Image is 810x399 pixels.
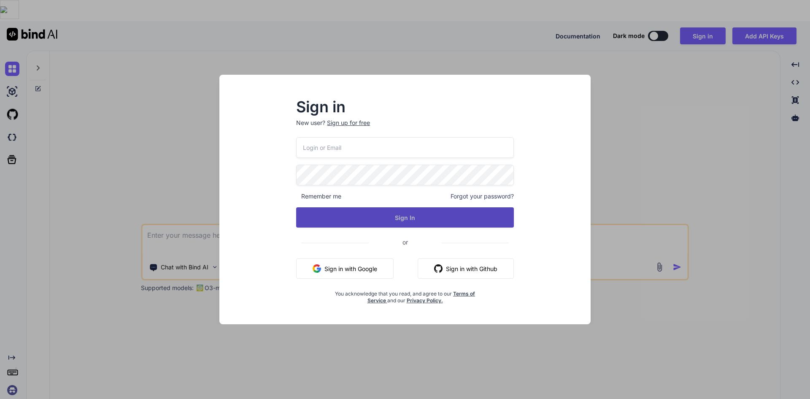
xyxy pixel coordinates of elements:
[296,207,514,228] button: Sign In
[296,100,514,114] h2: Sign in
[369,232,442,252] span: or
[434,264,443,273] img: github
[367,290,475,304] a: Terms of Service
[296,192,341,201] span: Remember me
[327,119,370,127] div: Sign up for free
[296,137,514,158] input: Login or Email
[418,258,514,279] button: Sign in with Github
[407,297,443,304] a: Privacy Policy.
[296,119,514,137] p: New user?
[451,192,514,201] span: Forgot your password?
[296,258,394,279] button: Sign in with Google
[313,264,321,273] img: google
[332,285,478,304] div: You acknowledge that you read, and agree to our and our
